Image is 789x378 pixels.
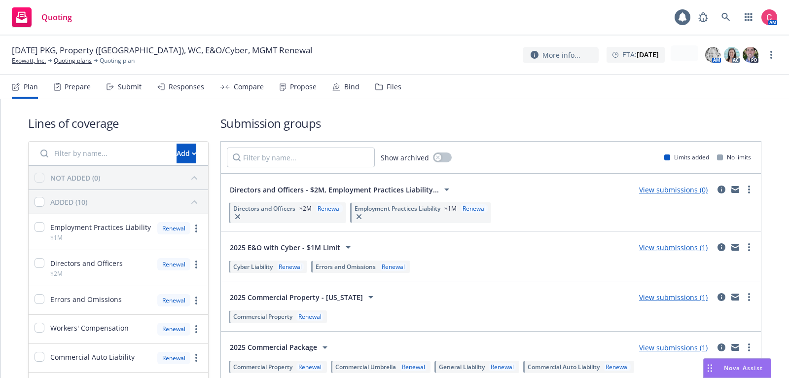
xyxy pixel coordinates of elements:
a: more [743,291,755,303]
div: ADDED (10) [50,197,87,207]
span: Quoting [41,13,72,21]
button: 2025 Commercial Package [227,338,334,357]
a: mail [729,241,741,253]
span: Errors and Omissions [50,294,122,304]
div: Renewal [316,204,343,213]
span: Commercial Auto Liability [50,352,135,362]
a: more [190,223,202,234]
div: Compare [234,83,264,91]
div: Propose [290,83,317,91]
a: Search [716,7,736,27]
button: ADDED (10) [50,194,202,210]
span: 2025 Commercial Package [230,342,317,352]
span: $2M [50,269,63,278]
a: circleInformation [716,241,727,253]
span: $2M [299,204,312,213]
a: more [743,341,755,353]
button: More info... [523,47,599,63]
div: Renewal [380,263,407,271]
h1: Lines of coverage [28,115,209,131]
span: ETA : [622,49,659,60]
span: [DATE] PKG, Property ([GEOGRAPHIC_DATA]), WC, E&O/Cyber, MGMT Renewal [12,44,312,56]
div: Renewal [400,363,427,371]
span: Show archived [381,152,429,163]
span: General Liability [439,363,485,371]
span: Commercial Property [233,312,292,321]
button: NOT ADDED (0) [50,170,202,186]
a: circleInformation [716,184,727,195]
button: Directors and Officers - $2M, Employment Practices Liability... [227,180,456,199]
button: 2025 E&O with Cyber - $1M Limit [227,237,357,257]
span: Errors and Omissions [316,263,376,271]
span: Directors and Officers [50,258,123,268]
a: Report a Bug [693,7,713,27]
a: more [190,259,202,270]
span: Quoting plan [100,56,135,65]
span: 2025 Commercial Property - [US_STATE] [230,292,363,302]
img: photo [724,47,740,63]
div: Submit [118,83,142,91]
a: View submissions (1) [639,343,708,352]
a: more [743,184,755,195]
div: Prepare [65,83,91,91]
div: Renewal [157,258,190,270]
span: $1M [50,233,63,242]
h1: Submission groups [220,115,761,131]
span: Cyber Liability [233,263,273,271]
div: Responses [169,83,204,91]
a: View submissions (0) [639,185,708,194]
div: Renewal [277,263,304,271]
div: Renewal [489,363,516,371]
div: Renewal [461,204,488,213]
span: 2025 E&O with Cyber - $1M Limit [230,242,340,253]
a: mail [729,184,741,195]
a: more [765,49,777,61]
div: No limits [717,153,751,161]
a: Exowatt, Inc. [12,56,46,65]
span: Nova Assist [724,364,763,372]
a: more [190,352,202,364]
div: Renewal [157,323,190,335]
div: Plan [24,83,38,91]
span: $1M [444,204,457,213]
div: Renewal [296,312,323,321]
a: more [190,323,202,335]
a: mail [729,341,741,353]
button: 2025 Commercial Property - [US_STATE] [227,287,380,307]
div: Renewal [296,363,323,371]
span: Directors and Officers [233,204,295,213]
div: Drag to move [704,359,716,378]
a: View submissions (1) [639,293,708,302]
span: Employment Practices Liability [50,222,151,232]
div: Renewal [157,352,190,364]
div: Add [177,144,196,163]
strong: [DATE] [637,50,659,59]
div: Limits added [664,153,709,161]
a: more [190,295,202,306]
span: Employment Practices Liability [355,204,440,213]
button: Nova Assist [703,358,771,378]
button: Add [177,144,196,163]
a: Switch app [739,7,758,27]
img: photo [705,47,721,63]
a: Quoting plans [54,56,92,65]
div: Renewal [604,363,631,371]
span: Commercial Property [233,363,292,371]
div: Renewal [157,222,190,234]
a: circleInformation [716,291,727,303]
a: mail [729,291,741,303]
a: circleInformation [716,341,727,353]
input: Filter by name... [35,144,171,163]
a: more [743,241,755,253]
input: Filter by name... [227,148,375,167]
a: Quoting [8,3,76,31]
span: Commercial Auto Liability [528,363,600,371]
div: Bind [344,83,359,91]
img: photo [761,9,777,25]
img: photo [743,47,758,63]
div: Files [387,83,401,91]
span: More info... [542,50,580,60]
div: Renewal [157,294,190,306]
div: NOT ADDED (0) [50,173,100,183]
span: Workers' Compensation [50,323,129,333]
